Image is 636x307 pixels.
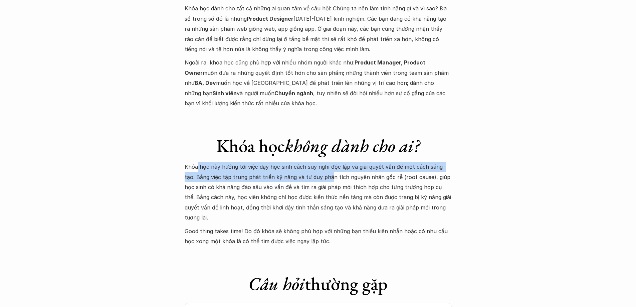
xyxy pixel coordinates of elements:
[247,15,293,22] strong: Product Designer
[248,272,305,295] em: Câu hỏi
[195,80,216,86] strong: BA, Dev
[185,162,452,222] p: Khóa học này hướng tới việc dạy học sinh cách suy nghĩ độc lập và giải quyết vấn đề một cách sáng...
[285,134,420,157] em: không dành cho ai?
[185,3,452,54] p: Khóa học dành cho tất cả những ai quan tâm về câu hỏi: Chúng ta nên làm tính năng gì và vì sao? Đ...
[185,57,452,108] p: Ngoài ra, khóa học cũng phù hợp với nhiều nhóm người khác như: muốn đưa ra những quyết định tốt h...
[274,90,313,97] strong: Chuyển ngành
[185,59,427,76] strong: Product Manager, Product Owner
[185,273,452,295] h1: thường gặp
[185,135,452,157] h1: Khóa học
[212,90,237,97] strong: Sinh viên
[185,226,452,247] p: Good thing takes time! Do đó khóa sẽ không phù hợp với những bạn thiếu kiên nhẫn hoặc có nhu cầu ...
